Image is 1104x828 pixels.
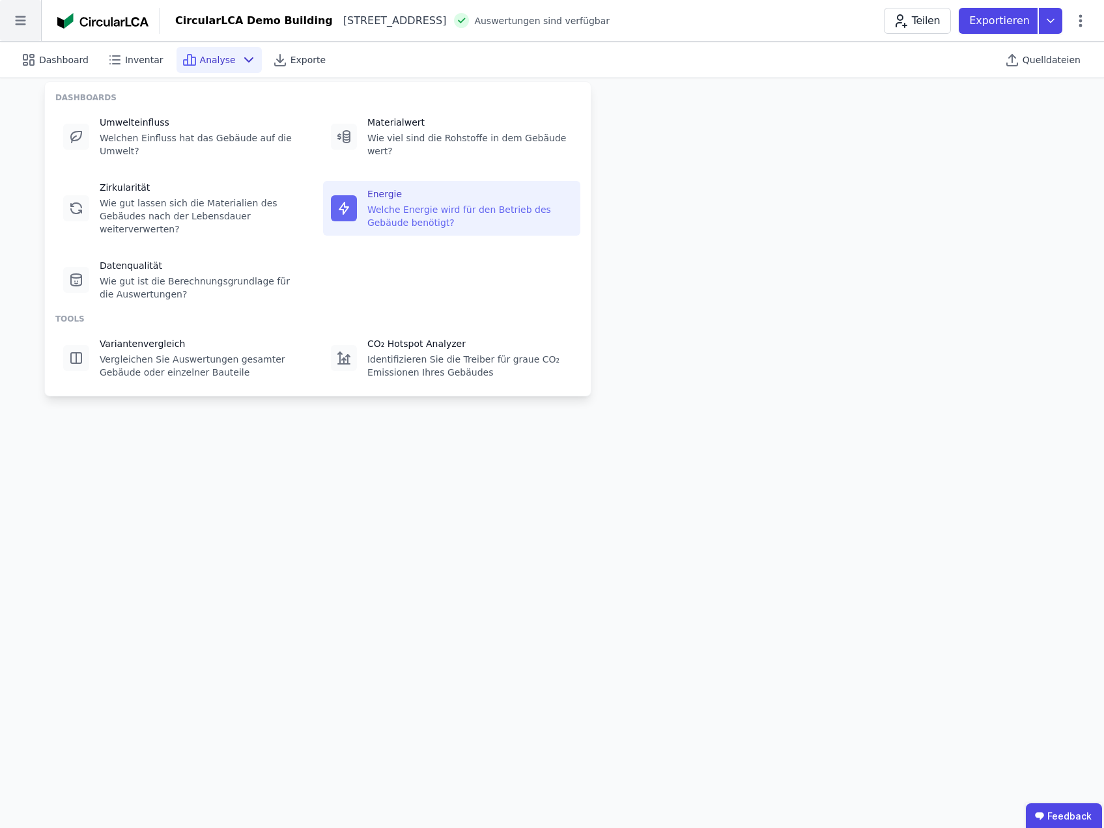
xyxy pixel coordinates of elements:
div: Identifizieren Sie die Treiber für graue CO₂ Emissionen Ihres Gebäudes [367,353,573,379]
div: [STREET_ADDRESS] [333,13,447,29]
div: Vergleichen Sie Auswertungen gesamter Gebäude oder einzelner Bauteile [100,353,305,379]
img: Concular [57,13,149,29]
div: Variantenvergleich [100,337,305,350]
span: Inventar [125,53,163,66]
div: Zirkularität [100,181,305,194]
span: Dashboard [39,53,89,66]
p: Exportieren [969,13,1032,29]
div: Materialwert [367,116,573,129]
span: Quelldateien [1023,53,1081,66]
div: DASHBOARDS [55,92,580,103]
div: Wie viel sind die Rohstoffe in dem Gebäude wert? [367,131,573,158]
div: Welche Energie wird für den Betrieb des Gebäude benötigt? [367,203,573,229]
button: Teilen [884,8,951,34]
div: Umwelteinfluss [100,116,305,129]
div: CO₂ Hotspot Analyzer [367,337,573,350]
span: Exporte [290,53,326,66]
div: Wie gut ist die Berechnungsgrundlage für die Auswertungen? [100,275,305,301]
div: Wie gut lassen sich die Materialien des Gebäudes nach der Lebensdauer weiterverwerten? [100,197,305,236]
div: TOOLS [55,314,580,324]
div: Welchen Einfluss hat das Gebäude auf die Umwelt? [100,131,305,158]
span: Auswertungen sind verfügbar [474,14,610,27]
div: Energie [367,187,573,200]
div: CircularLCA Demo Building [175,13,333,29]
span: Analyse [200,53,236,66]
div: Datenqualität [100,259,305,272]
